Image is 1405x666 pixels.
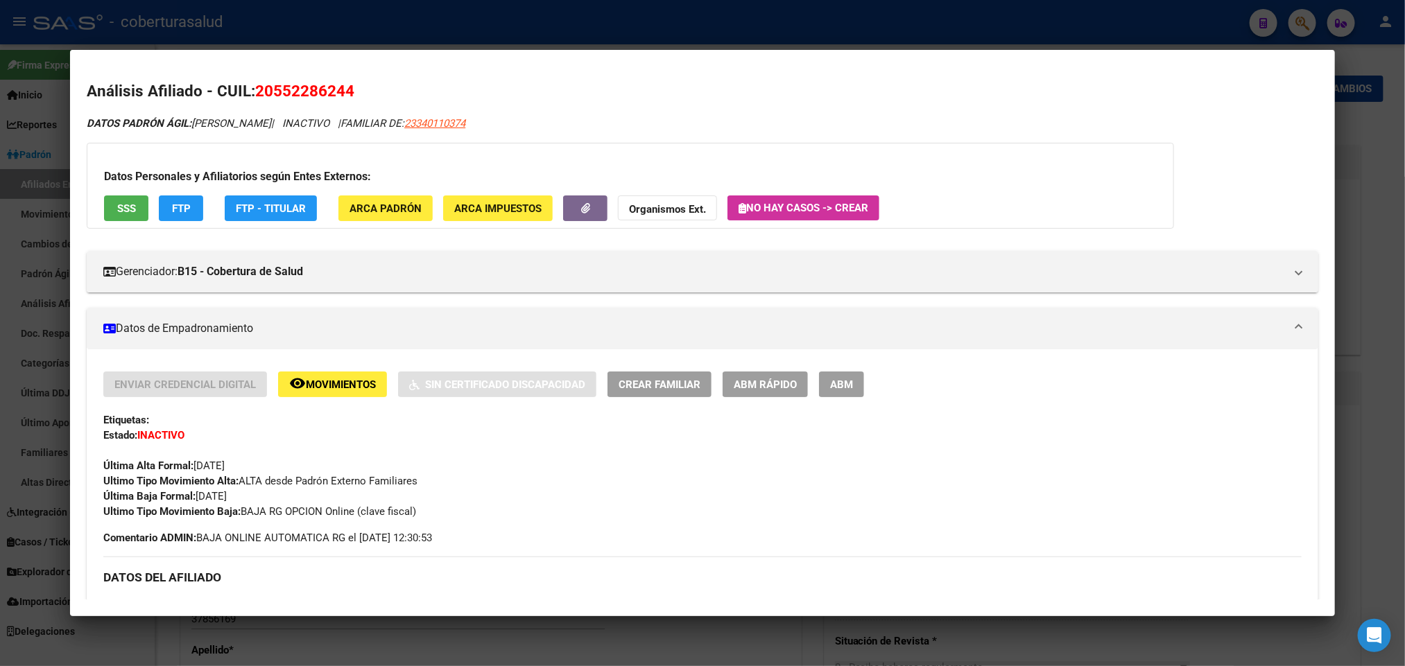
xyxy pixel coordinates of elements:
[443,195,553,221] button: ARCA Impuestos
[723,371,808,397] button: ABM Rápido
[629,203,706,216] strong: Organismos Ext.
[103,532,196,544] strong: Comentario ADMIN:
[225,195,317,221] button: FTP - Titular
[830,378,853,391] span: ABM
[819,371,864,397] button: ABM
[103,505,241,518] strong: Ultimo Tipo Movimiento Baja:
[350,202,422,215] span: ARCA Padrón
[87,308,1318,349] mat-expansion-panel-header: Datos de Empadronamiento
[114,378,256,391] span: Enviar Credencial Digital
[103,490,227,502] span: [DATE]
[103,490,196,502] strong: Última Baja Formal:
[104,168,1157,185] h3: Datos Personales y Afiliatorios según Entes Externos:
[178,263,303,280] strong: B15 - Cobertura de Salud
[87,117,271,130] span: [PERSON_NAME]
[289,375,306,392] mat-icon: remove_red_eye
[702,598,850,611] span: 3875624447
[103,459,225,472] span: [DATE]
[607,371,712,397] button: Crear Familiar
[87,117,191,130] strong: DATOS PADRÓN ÁGIL:
[103,505,416,518] span: BAJA RG OPCION Online (clave fiscal)
[172,202,191,215] span: FTP
[103,598,223,611] span: [PERSON_NAME]
[619,378,700,391] span: Crear Familiar
[702,598,794,611] strong: Teléfono Particular:
[103,371,267,397] button: Enviar Credencial Digital
[87,80,1318,103] h2: Análisis Afiliado - CUIL:
[103,414,149,426] strong: Etiquetas:
[137,429,184,441] strong: INACTIVO
[103,459,193,472] strong: Última Alta Formal:
[398,371,596,397] button: Sin Certificado Discapacidad
[278,371,387,397] button: Movimientos
[425,378,585,391] span: Sin Certificado Discapacidad
[103,570,1301,585] h3: DATOS DEL AFILIADO
[236,202,306,215] span: FTP - Titular
[734,378,797,391] span: ABM Rápido
[618,195,717,221] button: Organismos Ext.
[117,202,136,215] span: SSS
[87,117,465,130] i: | INACTIVO |
[1358,619,1391,652] div: Open Intercom Messenger
[306,378,376,391] span: Movimientos
[341,117,465,130] span: FAMILIAR DE:
[739,202,868,214] span: No hay casos -> Crear
[87,251,1318,292] mat-expansion-panel-header: Gerenciador:B15 - Cobertura de Salud
[454,202,542,215] span: ARCA Impuestos
[103,530,432,545] span: BAJA ONLINE AUTOMATICA RG el [DATE] 12:30:53
[103,320,1284,337] mat-panel-title: Datos de Empadronamiento
[104,195,148,221] button: SSS
[338,195,433,221] button: ARCA Padrón
[103,263,1284,280] mat-panel-title: Gerenciador:
[404,117,465,130] span: 23340110374
[103,475,239,487] strong: Ultimo Tipo Movimiento Alta:
[255,82,354,100] span: 20552286244
[103,475,417,487] span: ALTA desde Padrón Externo Familiares
[103,429,137,441] strong: Estado:
[159,195,203,221] button: FTP
[103,598,144,611] strong: Apellido:
[727,195,879,220] button: No hay casos -> Crear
